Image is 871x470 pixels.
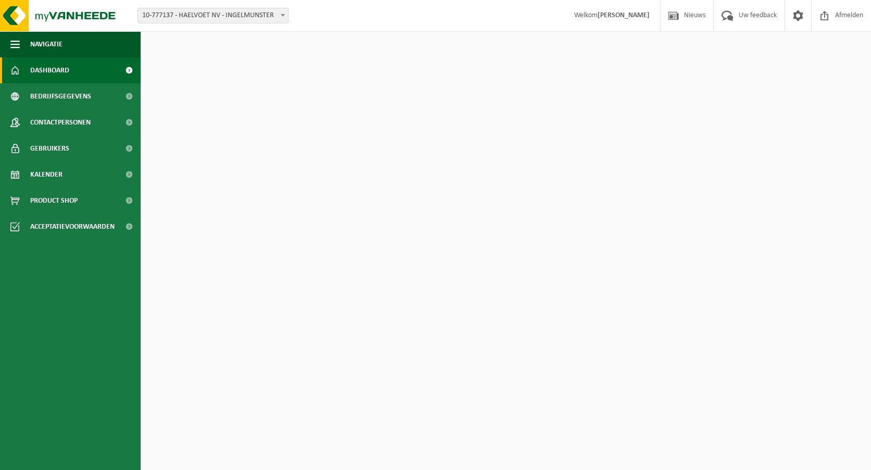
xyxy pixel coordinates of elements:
[30,57,69,83] span: Dashboard
[30,135,69,162] span: Gebruikers
[598,11,650,19] strong: [PERSON_NAME]
[30,31,63,57] span: Navigatie
[138,8,289,23] span: 10-777137 - HAELVOET NV - INGELMUNSTER
[30,162,63,188] span: Kalender
[30,214,115,240] span: Acceptatievoorwaarden
[30,188,78,214] span: Product Shop
[30,109,91,135] span: Contactpersonen
[30,83,91,109] span: Bedrijfsgegevens
[138,8,288,23] span: 10-777137 - HAELVOET NV - INGELMUNSTER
